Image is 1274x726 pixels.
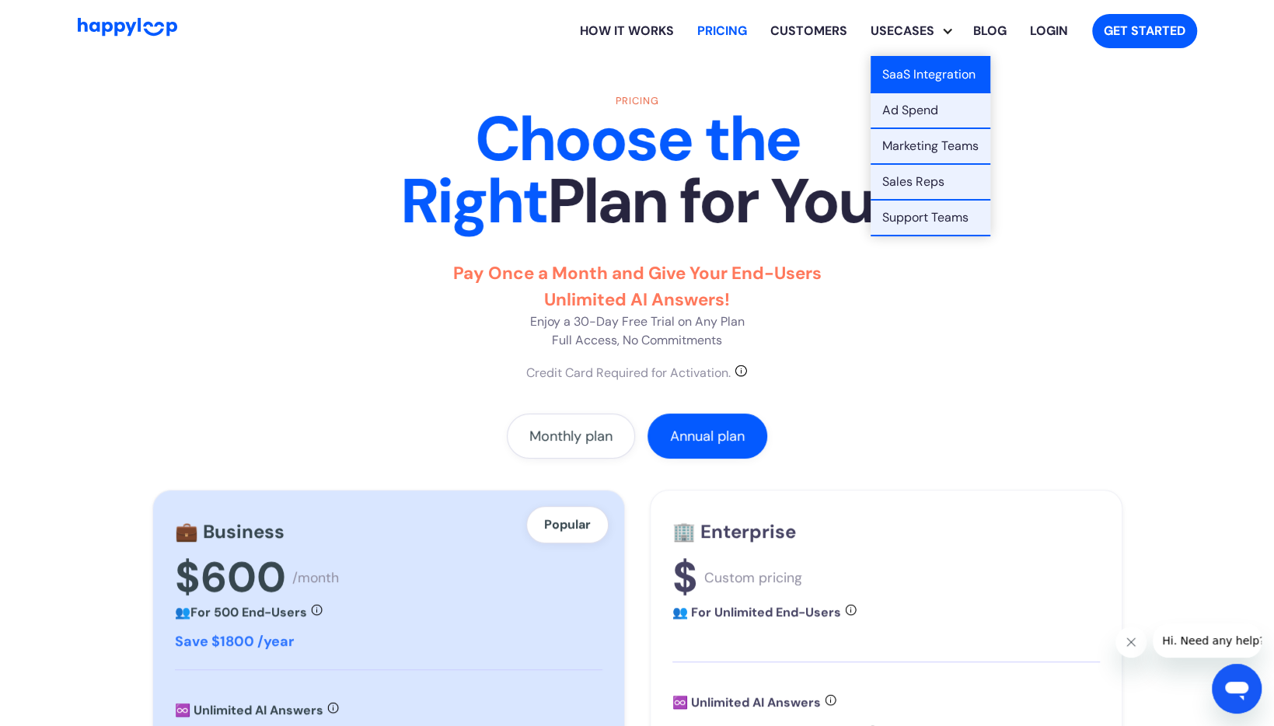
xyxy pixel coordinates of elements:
a: Explore SaaS integration use case for embedding AI in your platform [871,58,990,93]
strong: 🏢 Enterprise [672,519,796,543]
div: Popular [526,506,609,543]
strong: ♾️ Unlimited AI Answers [672,694,821,710]
a: Help sales reps get quick insights with an AI assistant [871,165,990,201]
strong: ♾️ Unlimited AI Answers [175,702,323,718]
strong: For 500 End-Users [190,604,307,620]
div: Explore HappyLoop use cases [859,6,962,56]
a: Get started with HappyLoop [1092,14,1197,48]
a: Learn how HappyLoop works [568,6,686,56]
p: Enjoy a 30-Day Free Trial on Any Plan Full Access, No Commitments [424,260,851,350]
div: Monthly plan [529,428,613,444]
div: Usecases [871,6,962,56]
a: Log in to your HappyLoop account [1018,6,1080,56]
div: Credit Card Required for Activation. [526,364,731,382]
strong: 👥 For Unlimited End-Users [672,604,841,620]
nav: Usecases [871,56,990,236]
a: Optimize ad spend with AI for actionable insights [871,93,990,129]
span: Hi. Need any help? [9,11,112,23]
a: Visit the HappyLoop blog for insights [962,6,1018,56]
strong: Pay Once a Month and Give Your End-Users Unlimited AI Answers! [453,262,822,311]
a: See how marketing teams can use AI for faster data analysis [871,129,990,165]
div: /month [292,569,339,586]
a: Go to Home Page [78,18,177,44]
iframe: Message from company [1153,623,1262,658]
strong: 👥 [175,604,190,620]
div: Usecases [859,22,946,40]
div: Annual plan [670,428,745,444]
div: $600 [175,552,286,603]
iframe: Button to launch messaging window [1212,664,1262,714]
div: Custom pricing [704,569,802,586]
a: View HappyLoop pricing plans [686,6,759,56]
img: HappyLoop Logo [78,18,177,36]
strong: Save $1800 /year [175,632,294,651]
iframe: Close message [1115,627,1147,658]
div: $ [672,552,698,603]
strong: Choose the Right [400,99,800,242]
strong: 💼 Business [175,519,284,543]
a: Learn how support teams can resolve tickets faster with AI [871,201,990,236]
div: Pricing [365,93,909,108]
strong: Plan for You [547,161,874,242]
a: Learn how HappyLoop works [759,6,859,56]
